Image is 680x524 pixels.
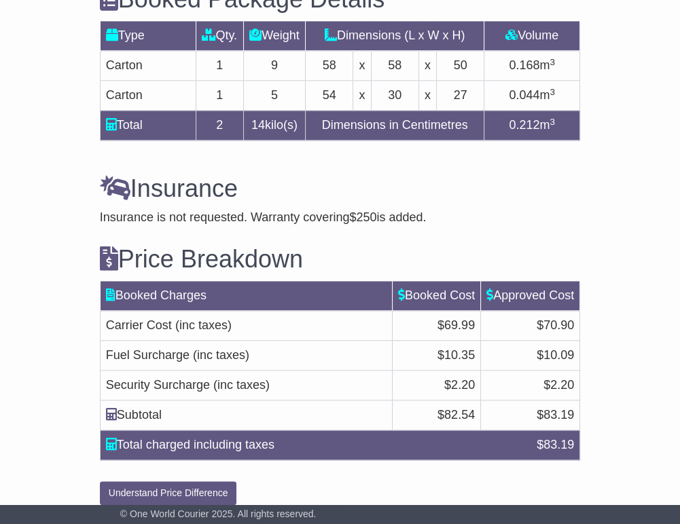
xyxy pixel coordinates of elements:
td: 54 [306,81,353,111]
h3: Insurance [100,175,580,202]
span: (inc taxes) [175,318,232,332]
span: 82.54 [444,408,475,422]
td: Weight [243,21,305,51]
div: Total charged including taxes [99,436,530,454]
td: x [418,51,436,81]
td: 1 [196,51,243,81]
span: 0.044 [509,88,539,102]
td: 1 [196,81,243,111]
span: $250 [349,210,376,224]
span: 14 [251,118,265,132]
td: Approved Cost [481,281,580,311]
td: 58 [371,51,418,81]
div: $ [530,436,581,454]
td: 5 [243,81,305,111]
td: 27 [437,81,484,111]
span: 0.212 [509,118,539,132]
td: 58 [306,51,353,81]
td: x [353,81,371,111]
button: Understand Price Difference [100,481,237,505]
td: Qty. [196,21,243,51]
span: Fuel Surcharge [106,348,190,362]
span: (inc taxes) [213,378,270,392]
td: Booked Charges [100,281,392,311]
span: Carrier Cost [106,318,172,332]
span: 0.168 [509,58,539,72]
td: Subtotal [100,400,392,430]
span: $2.20 [444,378,475,392]
sup: 3 [550,87,556,97]
div: Insurance is not requested. Warranty covering is added. [100,210,580,225]
td: 50 [437,51,484,81]
td: m [484,81,580,111]
td: Volume [484,21,580,51]
span: © One World Courier 2025. All rights reserved. [120,508,317,519]
span: 83.19 [543,438,574,451]
td: m [484,51,580,81]
td: x [418,81,436,111]
h3: Price Breakdown [100,246,580,273]
span: 83.19 [543,408,574,422]
span: (inc taxes) [193,348,249,362]
td: 30 [371,81,418,111]
td: $ [393,400,481,430]
td: Carton [100,81,196,111]
td: Dimensions in Centimetres [306,111,484,141]
td: kilo(s) [243,111,305,141]
span: $70.90 [537,318,574,332]
td: m [484,111,580,141]
span: $10.09 [537,348,574,362]
td: 2 [196,111,243,141]
span: Security Surcharge [106,378,210,392]
span: $69.99 [437,318,475,332]
td: Type [100,21,196,51]
td: Dimensions (L x W x H) [306,21,484,51]
span: $2.20 [543,378,574,392]
td: Total [100,111,196,141]
sup: 3 [550,57,556,67]
td: x [353,51,371,81]
td: Booked Cost [393,281,481,311]
td: $ [481,400,580,430]
td: Carton [100,51,196,81]
sup: 3 [550,117,556,127]
span: $10.35 [437,348,475,362]
td: 9 [243,51,305,81]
